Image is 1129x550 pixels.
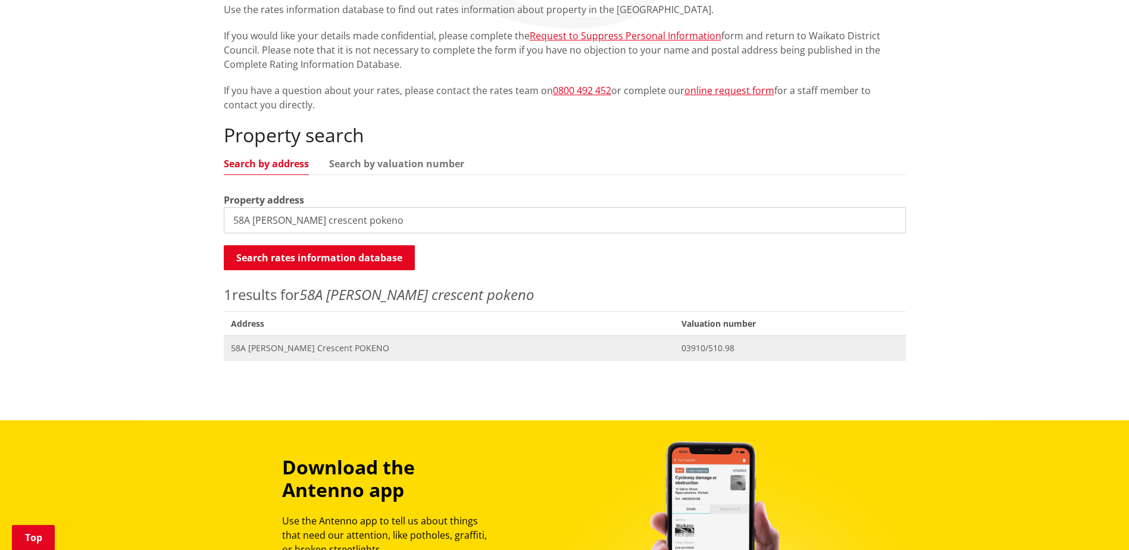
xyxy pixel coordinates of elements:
[224,285,232,304] span: 1
[681,342,899,354] span: 03910/510.98
[1074,500,1117,543] iframe: Messenger Launcher
[553,84,611,97] a: 0800 492 452
[12,525,55,550] a: Top
[282,456,498,502] h3: Download the Antenno app
[684,84,774,97] a: online request form
[224,124,906,146] h2: Property search
[674,311,906,336] span: Valuation number
[231,342,667,354] span: 58A [PERSON_NAME] Crescent POKENO
[224,284,906,305] p: results for
[329,159,464,168] a: Search by valuation number
[224,193,304,207] label: Property address
[224,311,674,336] span: Address
[224,336,906,360] a: 58A [PERSON_NAME] Crescent POKENO 03910/510.98
[530,29,721,42] a: Request to Suppress Personal Information
[299,285,534,304] em: 58A [PERSON_NAME] crescent pokeno
[224,245,415,270] button: Search rates information database
[224,83,906,112] p: If you have a question about your rates, please contact the rates team on or complete our for a s...
[224,159,309,168] a: Search by address
[224,207,906,233] input: e.g. Duke Street NGARUAWAHIA
[224,29,906,71] p: If you would like your details made confidential, please complete the form and return to Waikato ...
[224,2,906,17] p: Use the rates information database to find out rates information about property in the [GEOGRAPHI...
